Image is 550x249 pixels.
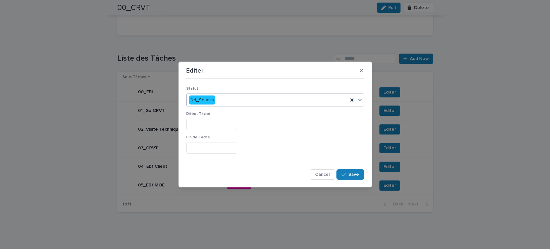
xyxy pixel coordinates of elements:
[310,169,335,180] button: Cancel
[348,172,359,177] span: Save
[186,112,210,116] span: Début Tâche
[186,135,210,139] span: Fin de Tâche
[186,67,204,75] p: Editer
[336,169,364,180] button: Save
[186,87,198,91] span: Statut
[315,172,330,177] span: Cancel
[189,95,215,105] div: 04_Soumis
